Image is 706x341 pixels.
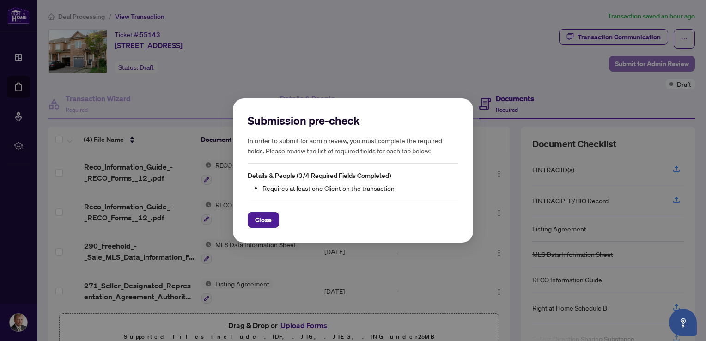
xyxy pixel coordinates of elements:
span: Details & People (3/4 Required Fields Completed) [248,171,391,180]
h5: In order to submit for admin review, you must complete the required fields. Please review the lis... [248,135,458,156]
span: Close [255,213,272,227]
button: Open asap [669,309,697,336]
button: Close [248,212,279,228]
h2: Submission pre-check [248,113,458,128]
li: Requires at least one Client on the transaction [262,183,458,193]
